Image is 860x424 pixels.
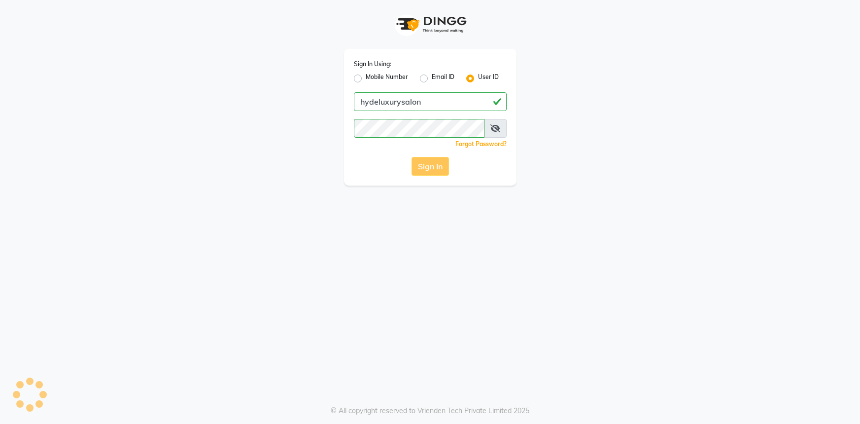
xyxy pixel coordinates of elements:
[354,119,484,138] input: Username
[391,10,470,39] img: logo1.svg
[455,140,507,148] a: Forgot Password?
[432,73,454,84] label: Email ID
[478,73,499,84] label: User ID
[354,92,507,111] input: Username
[366,73,408,84] label: Mobile Number
[354,60,391,69] label: Sign In Using:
